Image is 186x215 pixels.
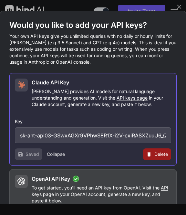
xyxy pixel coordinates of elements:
input: Enter API Key [15,127,171,143]
h3: Key [15,118,171,125]
p: To get started, you'll need an API key from OpenAI. Visit the in your OpenAI account, generate a ... [32,185,171,204]
button: Delete [143,148,171,160]
h2: OpenAI API Key [32,175,70,183]
span: Saved [26,151,39,157]
button: Collapse [47,151,65,157]
p: [PERSON_NAME] provides AI models for natural language understanding and generation. Visit the in ... [32,88,171,108]
span: API keys page [117,95,148,101]
h2: Claude API Key [32,79,69,86]
h1: Would you like to add your API keys? [9,20,177,30]
span: Delete [154,151,168,157]
p: Your own API keys give you unlimited queries with no daily or hourly limits for [PERSON_NAME] (e.... [9,33,177,65]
